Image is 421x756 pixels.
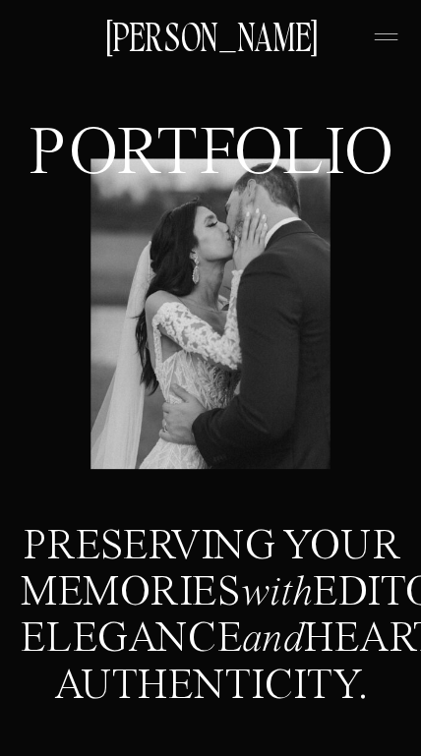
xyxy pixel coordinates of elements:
[242,619,304,662] i: and
[90,19,332,59] a: [PERSON_NAME]
[241,573,314,615] i: with
[29,125,392,187] h1: PORTFOLIO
